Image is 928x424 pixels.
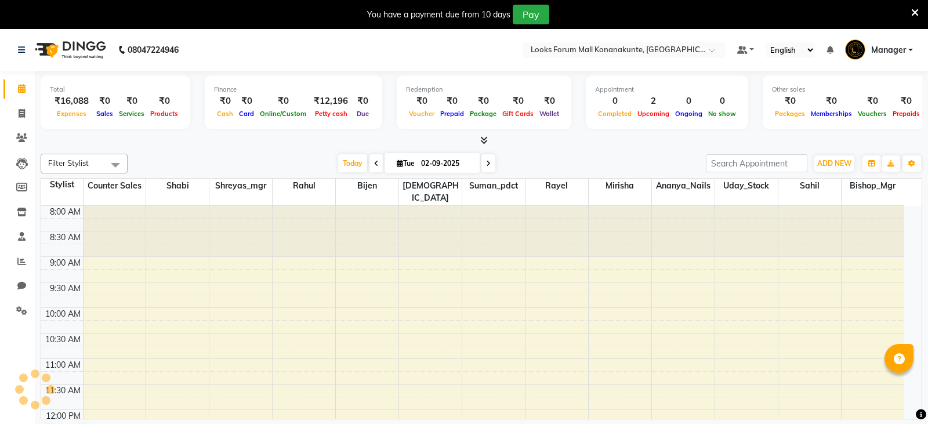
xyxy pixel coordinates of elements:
div: 9:30 AM [48,282,83,295]
span: Bishop_Mgr [842,179,904,193]
span: Card [236,110,257,118]
span: Prepaid [437,110,467,118]
div: 10:00 AM [43,308,83,320]
span: Products [147,110,181,118]
span: Uday_Stock [715,179,778,193]
span: Counter Sales [84,179,146,193]
span: Cash [214,110,236,118]
div: ₹0 [536,95,562,108]
span: Wallet [536,110,562,118]
div: ₹0 [236,95,257,108]
span: Expenses [54,110,89,118]
span: Vouchers [855,110,890,118]
div: Stylist [41,179,83,191]
div: ₹0 [772,95,808,108]
div: ₹0 [116,95,147,108]
span: Filter Stylist [48,158,89,168]
img: Manager [845,39,865,60]
span: Tue [394,159,418,168]
span: rahul [273,179,335,193]
span: Ongoing [672,110,705,118]
input: 2025-09-02 [418,155,476,172]
div: ₹0 [257,95,309,108]
div: 12:00 PM [43,410,83,422]
span: Ananya_Nails [652,179,715,193]
div: Appointment [595,85,739,95]
span: Mirisha [589,179,651,193]
span: Completed [595,110,635,118]
button: ADD NEW [814,155,854,172]
div: ₹0 [406,95,437,108]
span: Gift Cards [499,110,536,118]
div: 8:30 AM [48,231,83,244]
b: 08047224946 [128,34,179,66]
div: 0 [672,95,705,108]
span: Packages [772,110,808,118]
div: ₹0 [437,95,467,108]
div: 0 [595,95,635,108]
div: 11:30 AM [43,385,83,397]
div: ₹0 [467,95,499,108]
span: Today [338,154,367,172]
span: Sales [93,110,116,118]
div: ₹0 [147,95,181,108]
div: ₹0 [499,95,536,108]
div: Redemption [406,85,562,95]
span: Bijen [336,179,398,193]
div: ₹0 [890,95,923,108]
span: Package [467,110,499,118]
div: You have a payment due from 10 days [367,9,510,21]
span: Shabi [146,179,209,193]
span: Memberships [808,110,855,118]
div: 8:00 AM [48,206,83,218]
div: 9:00 AM [48,257,83,269]
span: Sahil [778,179,841,193]
span: Online/Custom [257,110,309,118]
div: 11:00 AM [43,359,83,371]
span: No show [705,110,739,118]
div: Finance [214,85,373,95]
span: [DEMOGRAPHIC_DATA] [399,179,462,205]
div: ₹16,088 [50,95,93,108]
div: ₹12,196 [309,95,353,108]
div: 2 [635,95,672,108]
div: 10:30 AM [43,334,83,346]
img: logo [30,34,109,66]
span: Upcoming [635,110,672,118]
span: Petty cash [312,110,350,118]
div: ₹0 [93,95,116,108]
div: ₹0 [855,95,890,108]
div: ₹0 [808,95,855,108]
span: Manager [871,44,906,56]
span: Shreyas_mgr [209,179,272,193]
span: ADD NEW [817,159,851,168]
div: 0 [705,95,739,108]
input: Search Appointment [706,154,807,172]
div: Total [50,85,181,95]
span: Suman_pdct [462,179,525,193]
span: Voucher [406,110,437,118]
span: Prepaids [890,110,923,118]
div: ₹0 [214,95,236,108]
div: ₹0 [353,95,373,108]
span: Due [354,110,372,118]
span: Rayel [525,179,588,193]
span: Services [116,110,147,118]
button: Pay [513,5,549,24]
